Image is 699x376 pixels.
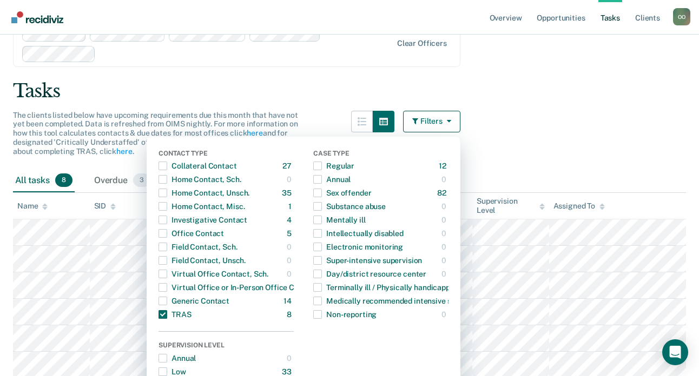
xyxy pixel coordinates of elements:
div: Medically recommended intensive supervision [313,292,487,310]
button: Filters [403,111,460,132]
span: 3 [133,173,150,187]
div: Open Intercom Messenger [662,339,688,365]
span: The clients listed below have upcoming requirements due this month that have not yet been complet... [13,111,298,156]
div: Non-reporting [313,306,377,323]
div: Investigative Contact [159,211,247,229]
div: O O [673,8,690,25]
div: 8 [287,306,294,323]
div: Contact Type [159,150,294,159]
div: Name [17,202,48,211]
div: Clear officers [397,39,447,48]
div: Regular [313,157,354,174]
div: Generic Contact [159,292,229,310]
div: Office Contact [159,225,224,242]
div: 5 [287,225,294,242]
div: Overdue3 [92,169,153,193]
div: 0 [287,171,294,188]
div: 35 [282,184,294,202]
div: 0 [441,225,449,242]
div: Tasks [13,80,686,102]
div: Sex offender [313,184,371,202]
div: 27 [282,157,294,174]
a: here [116,147,132,156]
div: Terminally ill / Physically handicapped [313,279,459,296]
div: 0 [287,350,294,367]
div: Case Type [313,150,449,159]
div: 0 [287,265,294,283]
div: TRAS [159,306,191,323]
div: 0 [441,211,449,229]
div: Assigned To [553,202,605,211]
div: 0 [441,198,449,215]
div: 0 [441,238,449,256]
div: 12 [439,157,449,174]
div: Mentally ill [313,211,365,229]
div: Field Contact, Unsch. [159,252,246,269]
div: Virtual Office or In-Person Office Contact [159,279,318,296]
div: Supervision Level [159,341,294,351]
div: 0 [287,238,294,256]
div: Virtual Office Contact, Sch. [159,265,268,283]
div: Home Contact, Sch. [159,171,241,188]
div: 0 [287,252,294,269]
div: Field Contact, Sch. [159,238,237,256]
div: Supervision Level [477,197,545,215]
div: Annual [313,171,351,188]
div: 82 [437,184,449,202]
div: 14 [283,292,294,310]
div: Intellectually disabled [313,225,404,242]
div: 1 [288,198,294,215]
span: 8 [55,173,72,187]
div: Annual [159,350,196,367]
div: Electronic monitoring [313,238,403,256]
button: Profile dropdown button [673,8,690,25]
div: 4 [287,211,294,229]
div: 0 [441,265,449,283]
div: 0 [441,252,449,269]
img: Recidiviz [11,11,63,23]
div: All tasks8 [13,169,75,193]
div: 0 [441,171,449,188]
div: Home Contact, Misc. [159,198,245,215]
div: Super-intensive supervision [313,252,422,269]
div: Day/district resource center [313,265,426,283]
div: Home Contact, Unsch. [159,184,249,202]
div: 0 [441,306,449,323]
a: here [247,129,262,137]
div: Substance abuse [313,198,386,215]
div: SID [94,202,116,211]
div: Collateral Contact [159,157,236,174]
